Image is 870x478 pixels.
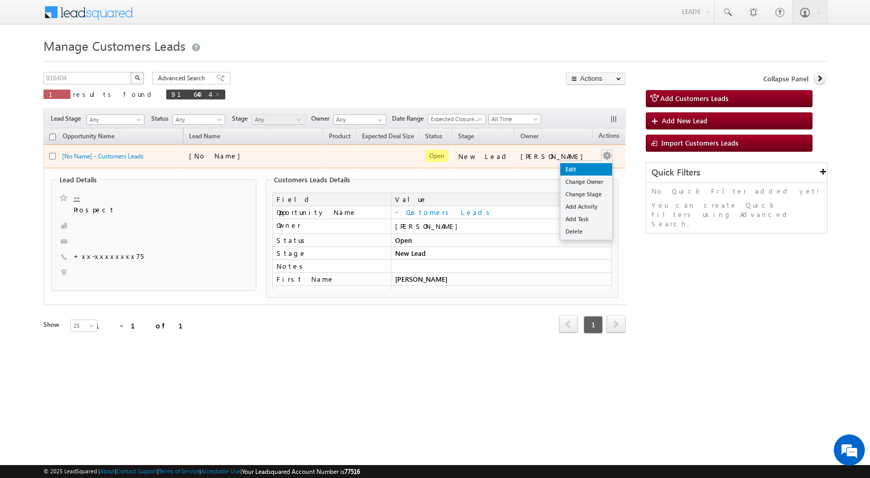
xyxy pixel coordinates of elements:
a: prev [559,316,578,333]
a: [No Name] - Customers Leads [62,152,143,160]
span: 25 [71,321,98,330]
a: - Customers Leads [395,208,494,216]
legend: Lead Details [57,176,99,184]
span: Stage [458,132,474,140]
a: Edit [560,163,612,176]
td: Value [391,193,612,206]
a: Any [172,114,225,125]
a: Expected Closure Date [428,114,486,124]
img: d_60004797649_company_0_60004797649 [18,54,44,68]
span: Any [173,115,222,124]
textarea: Type your message and hit 'Enter' [13,96,189,310]
a: next [606,316,626,333]
input: Type to Search [334,114,386,125]
div: Show [44,320,62,329]
div: Chat with us now [54,54,174,68]
span: Owner [520,132,539,140]
div: New Lead [458,152,510,161]
a: Stage [453,131,479,144]
td: New Lead [391,247,612,260]
span: Owner [311,114,334,123]
td: Owner [272,219,391,234]
a: Add Task [560,213,612,225]
legend: Customers Leads Details [271,176,353,184]
span: Stage [232,114,252,123]
td: Status [272,234,391,247]
div: [PERSON_NAME] [520,152,588,161]
span: 1 [49,90,65,98]
button: Actions [566,72,626,85]
span: © 2025 LeadSquared | | | | | [44,467,360,476]
span: Any [87,115,141,124]
span: Date Range [392,114,428,123]
td: First Name [272,273,391,286]
span: All Time [489,114,538,124]
td: Field [272,193,391,206]
a: Terms of Service [159,468,199,474]
a: Change Stage [560,188,612,200]
td: [PERSON_NAME] [391,273,612,286]
td: Notes [272,260,391,273]
div: 1 - 1 of 1 [95,320,195,331]
td: Open [391,234,612,247]
a: Opportunity Name [57,131,120,144]
div: [PERSON_NAME] [395,222,607,231]
span: 77516 [344,468,360,475]
span: results found [73,90,155,98]
input: Check all records [49,134,56,140]
span: Add Customers Leads [660,94,729,103]
a: About [100,468,115,474]
span: 916404 [171,90,210,98]
td: 916404 [391,286,612,299]
td: Opportunity ID [272,286,391,299]
span: Lead Stage [51,114,85,123]
p: No Quick Filter added yet! [651,186,822,196]
span: prev [559,315,578,333]
span: Opportunity Name [63,132,114,140]
div: Quick Filters [646,163,827,183]
span: Expected Closure Date [428,114,482,124]
a: Expected Deal Size [357,131,419,144]
span: Open [425,150,448,162]
a: Status [420,131,447,144]
a: Acceptable Use [201,468,240,474]
a: Any [86,114,144,125]
span: Product [329,132,351,140]
span: +xx-xxxxxxxx75 [74,252,143,262]
span: Any [252,115,301,124]
span: Prospect [74,205,198,215]
span: Import Customers Leads [661,138,738,147]
td: Opportunity Name [272,206,391,219]
span: Collapse Panel [763,74,808,83]
a: Any [252,114,304,125]
img: Search [135,75,140,80]
span: Add New Lead [662,116,707,125]
span: Advanced Search [158,74,208,83]
span: Manage Customers Leads [44,37,185,54]
span: Actions [593,130,625,143]
a: Change Owner [560,176,612,188]
span: Your Leadsquared Account Number is [242,468,360,475]
span: Expected Deal Size [362,132,414,140]
span: next [606,315,626,333]
span: 1 [584,316,603,334]
p: You can create Quick Filters using Advanced Search. [651,200,822,228]
span: Lead Name [184,131,225,144]
span: Status [151,114,172,123]
a: Contact Support [117,468,157,474]
span: [No Name] [189,151,245,160]
a: All Time [488,114,541,124]
a: -- [74,192,80,202]
a: Add Activity [560,200,612,213]
td: Stage [272,247,391,260]
a: Delete [560,225,612,238]
a: 25 [70,320,97,332]
em: Start Chat [141,319,188,333]
a: Show All Items [372,115,385,125]
div: Minimize live chat window [170,5,195,30]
